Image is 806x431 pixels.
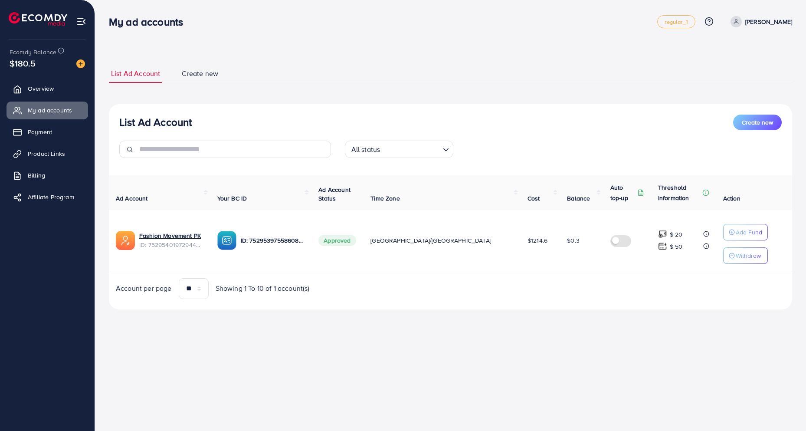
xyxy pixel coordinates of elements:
[28,149,65,158] span: Product Links
[28,106,72,115] span: My ad accounts
[723,224,768,240] button: Add Fund
[217,231,236,250] img: ic-ba-acc.ded83a64.svg
[723,194,740,203] span: Action
[528,194,540,203] span: Cost
[139,231,203,240] a: Fashion Movement PK
[111,69,160,79] span: List Ad Account
[345,141,453,158] div: Search for option
[241,235,305,246] p: ID: 7529539755860836369
[76,16,86,26] img: menu
[116,194,148,203] span: Ad Account
[217,194,247,203] span: Your BC ID
[9,12,67,26] img: logo
[370,194,400,203] span: Time Zone
[7,80,88,97] a: Overview
[370,236,491,245] span: [GEOGRAPHIC_DATA]/[GEOGRAPHIC_DATA]
[7,145,88,162] a: Product Links
[383,141,439,156] input: Search for option
[745,16,792,27] p: [PERSON_NAME]
[567,194,590,203] span: Balance
[139,240,203,249] span: ID: 7529540197294407681
[7,188,88,206] a: Affiliate Program
[7,102,88,119] a: My ad accounts
[28,84,54,93] span: Overview
[116,231,135,250] img: ic-ads-acc.e4c84228.svg
[670,241,683,252] p: $ 50
[216,283,310,293] span: Showing 1 To 10 of 1 account(s)
[7,123,88,141] a: Payment
[610,182,636,203] p: Auto top-up
[658,230,667,239] img: top-up amount
[28,193,74,201] span: Affiliate Program
[109,16,190,28] h3: My ad accounts
[727,16,792,27] a: [PERSON_NAME]
[318,185,351,203] span: Ad Account Status
[658,242,667,251] img: top-up amount
[139,231,203,249] div: <span class='underline'>Fashion Movement PK</span></br>7529540197294407681
[528,236,547,245] span: $1214.6
[76,59,85,68] img: image
[742,118,773,127] span: Create new
[28,128,52,136] span: Payment
[670,229,683,240] p: $ 20
[567,236,580,245] span: $0.3
[658,182,701,203] p: Threshold information
[723,247,768,264] button: Withdraw
[10,57,36,69] span: $180.5
[318,235,356,246] span: Approved
[350,143,382,156] span: All status
[736,250,761,261] p: Withdraw
[7,167,88,184] a: Billing
[736,227,762,237] p: Add Fund
[182,69,218,79] span: Create new
[119,116,192,128] h3: List Ad Account
[116,283,172,293] span: Account per page
[665,19,688,25] span: regular_1
[10,48,56,56] span: Ecomdy Balance
[733,115,782,130] button: Create new
[28,171,45,180] span: Billing
[657,15,695,28] a: regular_1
